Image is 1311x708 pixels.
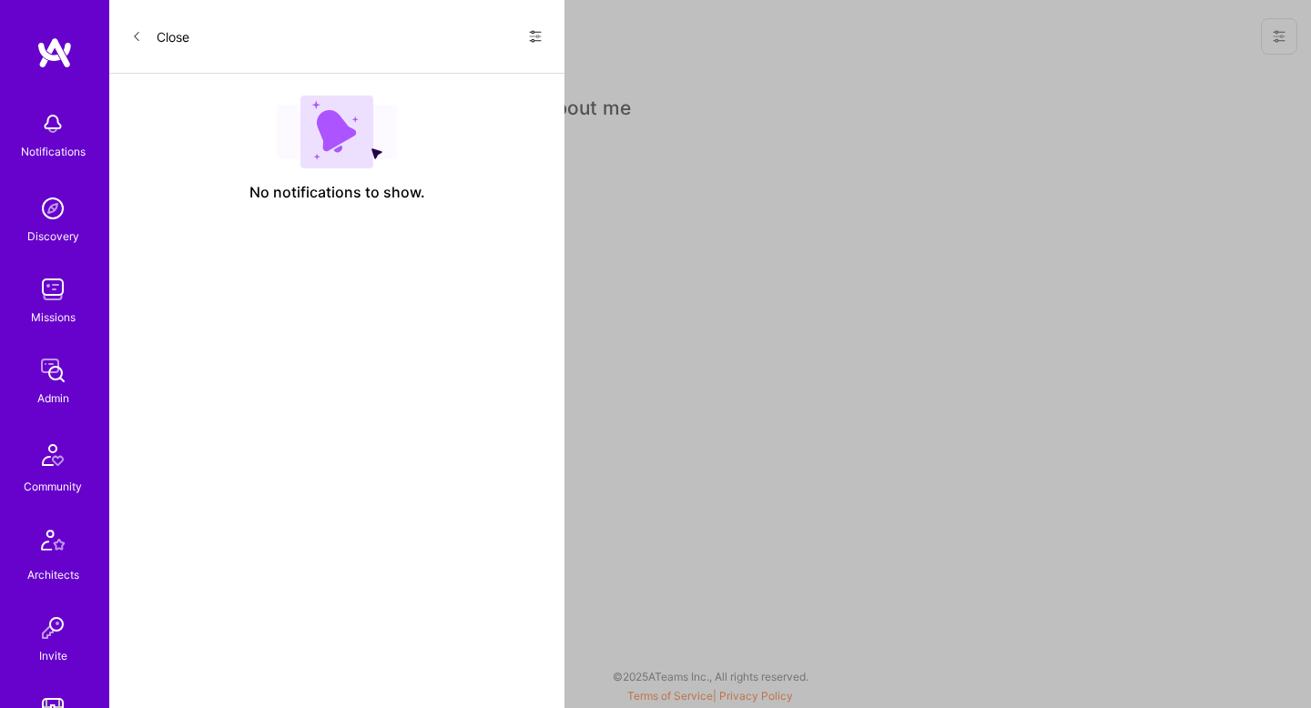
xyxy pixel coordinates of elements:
div: Notifications [21,142,86,161]
div: Architects [27,565,79,584]
img: logo [36,36,73,69]
div: Discovery [27,227,79,246]
img: Invite [35,610,71,646]
span: No notifications to show. [249,183,425,202]
div: Community [24,477,82,496]
button: Close [131,22,189,51]
img: bell [35,106,71,142]
div: Invite [39,646,67,665]
img: empty [277,96,397,168]
img: Architects [31,521,75,565]
img: teamwork [35,271,71,308]
img: admin teamwork [35,352,71,389]
div: Admin [37,389,69,408]
img: discovery [35,190,71,227]
img: Community [31,433,75,477]
div: Missions [31,308,76,327]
